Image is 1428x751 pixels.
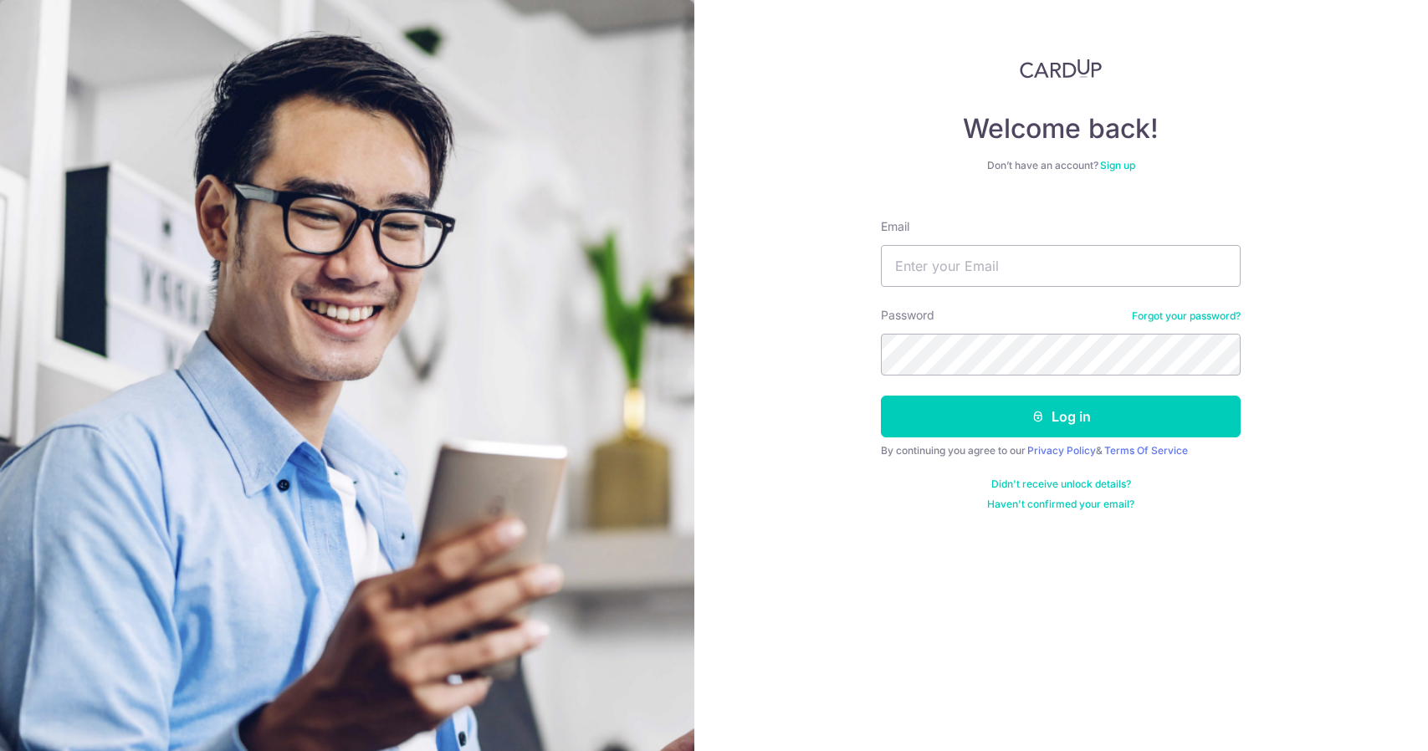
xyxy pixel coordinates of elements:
[881,396,1241,437] button: Log in
[1104,444,1188,457] a: Terms Of Service
[987,498,1134,511] a: Haven't confirmed your email?
[881,159,1241,172] div: Don’t have an account?
[991,478,1131,491] a: Didn't receive unlock details?
[881,112,1241,146] h4: Welcome back!
[881,245,1241,287] input: Enter your Email
[881,218,909,235] label: Email
[1100,159,1135,171] a: Sign up
[881,307,934,324] label: Password
[881,444,1241,457] div: By continuing you agree to our &
[1020,59,1102,79] img: CardUp Logo
[1132,309,1241,323] a: Forgot your password?
[1027,444,1096,457] a: Privacy Policy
